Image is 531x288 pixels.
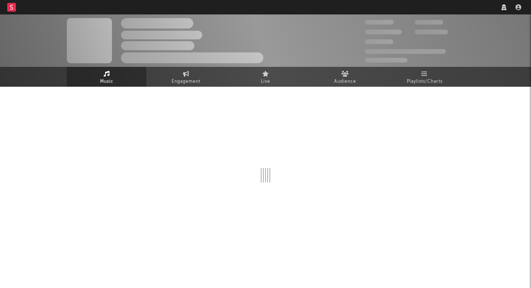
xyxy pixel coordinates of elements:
[365,58,407,63] span: Jump Score: 85.0
[226,67,305,87] a: Live
[305,67,385,87] a: Audience
[67,67,146,87] a: Music
[365,49,446,54] span: 50,000,000 Monthly Listeners
[385,67,464,87] a: Playlists/Charts
[415,30,448,34] span: 1,000,000
[365,20,394,25] span: 300,000
[365,39,393,44] span: 100,000
[146,67,226,87] a: Engagement
[100,77,113,86] span: Music
[172,77,200,86] span: Engagement
[407,77,442,86] span: Playlists/Charts
[415,20,443,25] span: 100,000
[365,30,402,34] span: 50,000,000
[261,77,270,86] span: Live
[334,77,356,86] span: Audience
